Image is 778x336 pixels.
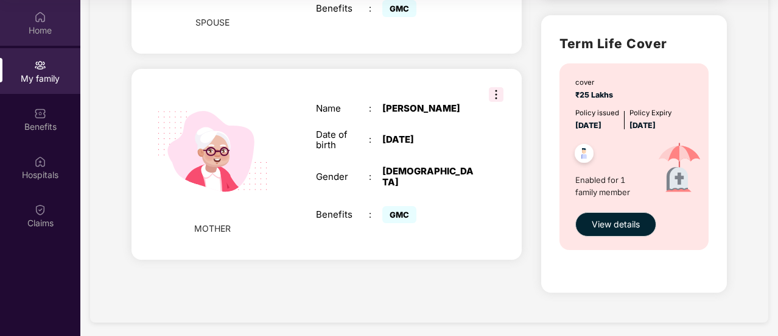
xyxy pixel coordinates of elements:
img: icon [645,132,714,207]
span: GMC [382,206,416,223]
div: Gender [316,171,369,182]
img: svg+xml;base64,PHN2ZyB3aWR0aD0iMzIiIGhlaWdodD0iMzIiIHZpZXdCb3g9IjAgMCAzMiAzMiIgZmlsbD0ibm9uZSIgeG... [489,87,503,102]
span: ₹25 Lakhs [575,90,617,99]
div: Name [316,103,369,114]
img: svg+xml;base64,PHN2ZyB4bWxucz0iaHR0cDovL3d3dy53My5vcmcvMjAwMC9zdmciIHdpZHRoPSI0OC45NDMiIGhlaWdodD... [569,140,599,170]
img: svg+xml;base64,PHN2ZyBpZD0iSG9tZSIgeG1sbnM9Imh0dHA6Ly93d3cudzMub3JnLzIwMDAvc3ZnIiB3aWR0aD0iMjAiIG... [34,11,46,23]
div: Policy Expiry [629,107,671,118]
div: : [369,103,382,114]
span: Enabled for 1 family member [575,174,645,199]
div: : [369,3,382,14]
div: Benefits [316,209,369,220]
h2: Term Life Cover [559,34,708,54]
div: Policy issued [575,107,619,118]
img: svg+xml;base64,PHN2ZyBpZD0iQmVuZWZpdHMiIHhtbG5zPSJodHRwOi8vd3d3LnczLm9yZy8yMDAwL3N2ZyIgd2lkdGg9Ij... [34,107,46,120]
img: svg+xml;base64,PHN2ZyBpZD0iQ2xhaW0iIHhtbG5zPSJodHRwOi8vd3d3LnczLm9yZy8yMDAwL3N2ZyIgd2lkdGg9IjIwIi... [34,204,46,216]
span: SPOUSE [195,16,230,29]
div: cover [575,77,617,88]
span: [DATE] [575,121,601,130]
div: : [369,134,382,145]
div: [DATE] [382,134,475,145]
img: svg+xml;base64,PHN2ZyB4bWxucz0iaHR0cDovL3d3dy53My5vcmcvMjAwMC9zdmciIHdpZHRoPSIyMjQiIGhlaWdodD0iMT... [142,81,282,222]
div: : [369,171,382,182]
span: View details [592,218,640,231]
div: [PERSON_NAME] [382,103,475,114]
div: [DEMOGRAPHIC_DATA] [382,166,475,188]
div: Date of birth [316,129,369,151]
div: Benefits [316,3,369,14]
button: View details [575,212,656,237]
span: MOTHER [194,222,231,235]
img: svg+xml;base64,PHN2ZyBpZD0iSG9zcGl0YWxzIiB4bWxucz0iaHR0cDovL3d3dy53My5vcmcvMjAwMC9zdmciIHdpZHRoPS... [34,155,46,168]
span: [DATE] [629,121,656,130]
img: svg+xml;base64,PHN2ZyB3aWR0aD0iMjAiIGhlaWdodD0iMjAiIHZpZXdCb3g9IjAgMCAyMCAyMCIgZmlsbD0ibm9uZSIgeG... [34,59,46,71]
div: : [369,209,382,220]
